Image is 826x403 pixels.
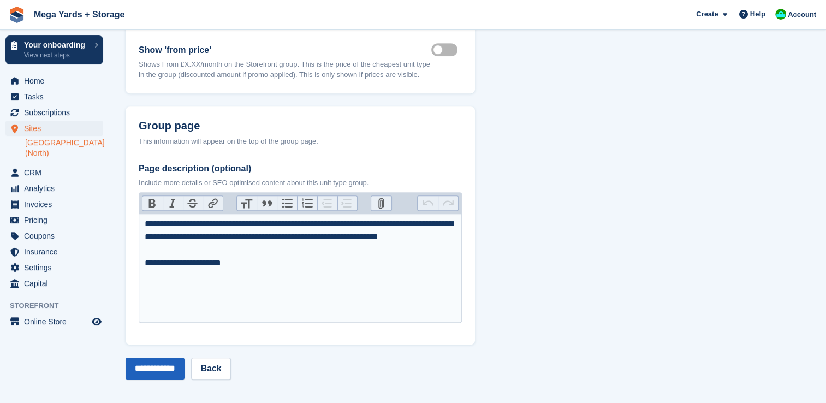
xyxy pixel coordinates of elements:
[203,196,223,210] button: Link
[24,197,90,212] span: Invoices
[5,105,103,120] a: menu
[163,196,183,210] button: Italic
[139,44,431,57] label: Show 'from price'
[191,358,230,380] a: Back
[139,177,462,188] p: Include more details or SEO optimised content about this unit type group.
[788,9,816,20] span: Account
[24,121,90,136] span: Sites
[431,49,462,50] label: Show lowest price
[139,162,462,175] label: Page description (optional)
[29,5,129,23] a: Mega Yards + Storage
[775,9,786,20] img: Ben Ainscough
[24,181,90,196] span: Analytics
[5,89,103,104] a: menu
[5,314,103,329] a: menu
[277,196,297,210] button: Bullets
[5,73,103,88] a: menu
[24,50,89,60] p: View next steps
[5,212,103,228] a: menu
[5,276,103,291] a: menu
[24,244,90,259] span: Insurance
[5,35,103,64] a: Your onboarding View next steps
[317,196,337,210] button: Decrease Level
[24,228,90,244] span: Coupons
[5,165,103,180] a: menu
[10,300,109,311] span: Storefront
[5,260,103,275] a: menu
[5,197,103,212] a: menu
[257,196,277,210] button: Quote
[24,165,90,180] span: CRM
[139,136,462,147] div: This information will appear on the top of the group page.
[696,9,718,20] span: Create
[24,73,90,88] span: Home
[24,41,89,49] p: Your onboarding
[139,214,462,323] trix-editor: Page description (optional)
[139,120,462,132] h2: Group page
[90,315,103,328] a: Preview store
[183,196,203,210] button: Strikethrough
[24,260,90,275] span: Settings
[297,196,317,210] button: Numbers
[24,314,90,329] span: Online Store
[750,9,765,20] span: Help
[25,138,103,158] a: [GEOGRAPHIC_DATA] (North)
[24,105,90,120] span: Subscriptions
[24,89,90,104] span: Tasks
[5,121,103,136] a: menu
[438,196,458,210] button: Redo
[371,196,391,210] button: Attach Files
[142,196,163,210] button: Bold
[418,196,438,210] button: Undo
[24,276,90,291] span: Capital
[5,244,103,259] a: menu
[337,196,358,210] button: Increase Level
[9,7,25,23] img: stora-icon-8386f47178a22dfd0bd8f6a31ec36ba5ce8667c1dd55bd0f319d3a0aa187defe.svg
[139,59,431,80] p: Shows From £X.XX/month on the Storefront group. This is the price of the cheapest unit type in th...
[24,212,90,228] span: Pricing
[237,196,257,210] button: Heading
[5,181,103,196] a: menu
[5,228,103,244] a: menu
